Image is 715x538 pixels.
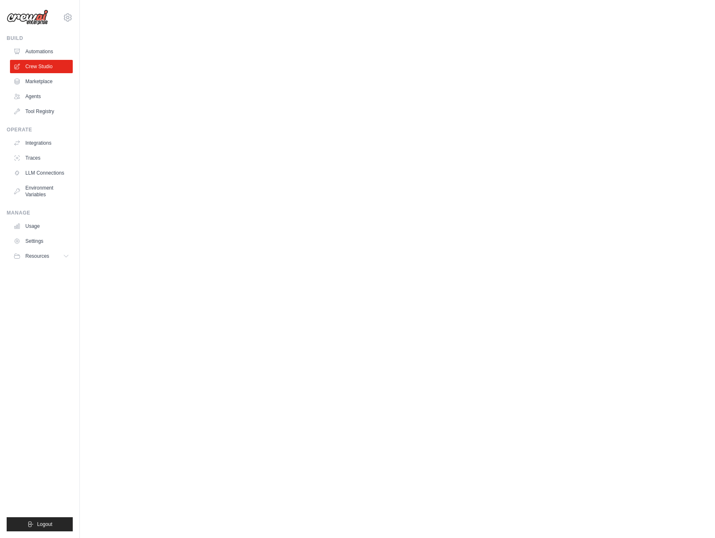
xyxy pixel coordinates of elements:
a: LLM Connections [10,166,73,180]
div: Manage [7,210,73,216]
a: Automations [10,45,73,58]
a: Environment Variables [10,181,73,201]
div: Operate [7,126,73,133]
a: Crew Studio [10,60,73,73]
a: Agents [10,90,73,103]
a: Usage [10,220,73,233]
div: Build [7,35,73,42]
a: Integrations [10,136,73,150]
button: Logout [7,517,73,531]
span: Resources [25,253,49,259]
a: Marketplace [10,75,73,88]
button: Resources [10,249,73,263]
span: Logout [37,521,52,528]
a: Tool Registry [10,105,73,118]
img: Logo [7,10,48,25]
a: Traces [10,151,73,165]
a: Settings [10,234,73,248]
